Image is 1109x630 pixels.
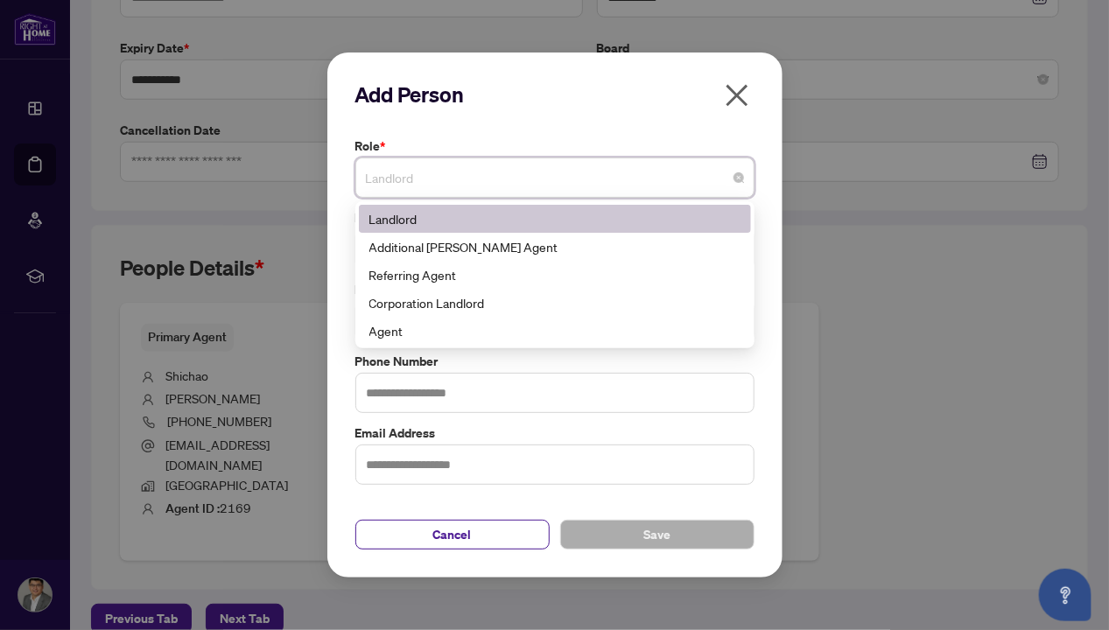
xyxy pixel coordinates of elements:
button: Cancel [355,520,550,549]
label: Phone Number [355,352,755,371]
div: Referring Agent [359,261,751,289]
div: Agent [369,321,741,340]
div: Referring Agent [369,265,741,284]
div: Corporation Landlord [359,289,751,317]
span: Cancel [433,521,472,549]
div: Corporation Landlord [369,293,741,312]
span: close-circle [733,172,744,183]
span: close [723,81,751,109]
span: Landlord [366,161,744,194]
div: Additional [PERSON_NAME] Agent [369,237,741,256]
div: Landlord [359,205,751,233]
div: Additional RAHR Agent [359,233,751,261]
label: Email Address [355,423,755,443]
div: Agent [359,317,751,345]
div: Landlord [369,209,741,228]
button: Open asap [1039,569,1091,621]
h2: Add Person [355,80,755,108]
label: Role [355,136,755,156]
button: Save [560,520,755,549]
